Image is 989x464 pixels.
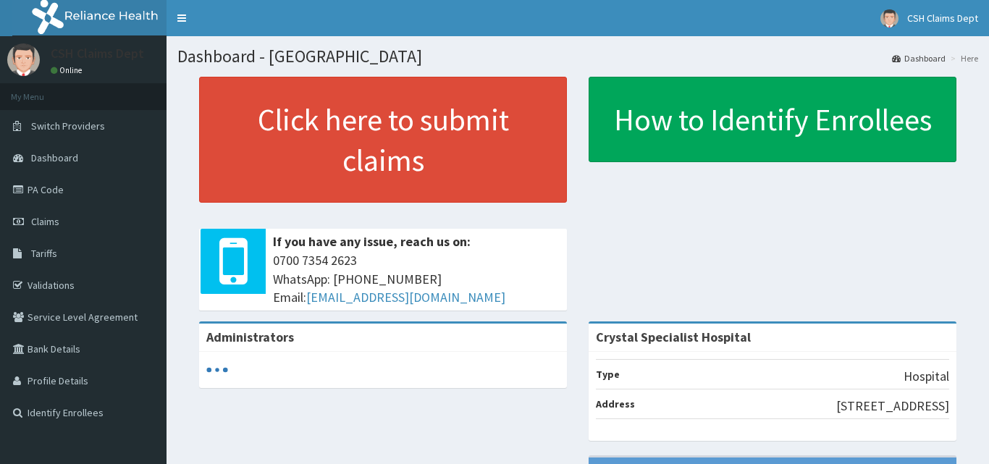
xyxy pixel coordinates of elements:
[31,151,78,164] span: Dashboard
[177,47,978,66] h1: Dashboard - [GEOGRAPHIC_DATA]
[904,367,949,386] p: Hospital
[596,368,620,381] b: Type
[206,329,294,345] b: Administrators
[273,251,560,307] span: 0700 7354 2623 WhatsApp: [PHONE_NUMBER] Email:
[836,397,949,416] p: [STREET_ADDRESS]
[907,12,978,25] span: CSH Claims Dept
[199,77,567,203] a: Click here to submit claims
[31,215,59,228] span: Claims
[306,289,505,305] a: [EMAIL_ADDRESS][DOMAIN_NAME]
[589,77,956,162] a: How to Identify Enrollees
[7,43,40,76] img: User Image
[596,329,751,345] strong: Crystal Specialist Hospital
[596,397,635,410] b: Address
[206,359,228,381] svg: audio-loading
[31,247,57,260] span: Tariffs
[51,47,144,60] p: CSH Claims Dept
[31,119,105,132] span: Switch Providers
[273,233,471,250] b: If you have any issue, reach us on:
[947,52,978,64] li: Here
[880,9,898,28] img: User Image
[892,52,946,64] a: Dashboard
[51,65,85,75] a: Online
